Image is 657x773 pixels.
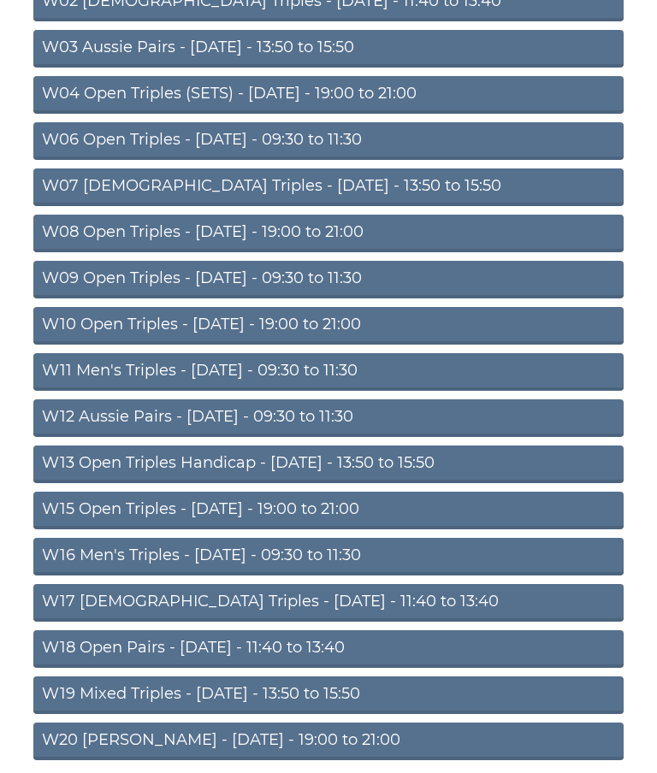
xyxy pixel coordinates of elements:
a: W07 [DEMOGRAPHIC_DATA] Triples - [DATE] - 13:50 to 15:50 [33,168,624,206]
a: W13 Open Triples Handicap - [DATE] - 13:50 to 15:50 [33,446,624,483]
a: W09 Open Triples - [DATE] - 09:30 to 11:30 [33,261,624,298]
a: W18 Open Pairs - [DATE] - 11:40 to 13:40 [33,630,624,668]
a: W10 Open Triples - [DATE] - 19:00 to 21:00 [33,307,624,345]
a: W20 [PERSON_NAME] - [DATE] - 19:00 to 21:00 [33,723,624,760]
a: W03 Aussie Pairs - [DATE] - 13:50 to 15:50 [33,30,624,68]
a: W19 Mixed Triples - [DATE] - 13:50 to 15:50 [33,676,624,714]
a: W17 [DEMOGRAPHIC_DATA] Triples - [DATE] - 11:40 to 13:40 [33,584,624,622]
a: W15 Open Triples - [DATE] - 19:00 to 21:00 [33,492,624,529]
a: W11 Men's Triples - [DATE] - 09:30 to 11:30 [33,353,624,391]
a: W12 Aussie Pairs - [DATE] - 09:30 to 11:30 [33,399,624,437]
a: W16 Men's Triples - [DATE] - 09:30 to 11:30 [33,538,624,575]
a: W04 Open Triples (SETS) - [DATE] - 19:00 to 21:00 [33,76,624,114]
a: W06 Open Triples - [DATE] - 09:30 to 11:30 [33,122,624,160]
a: W08 Open Triples - [DATE] - 19:00 to 21:00 [33,215,624,252]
